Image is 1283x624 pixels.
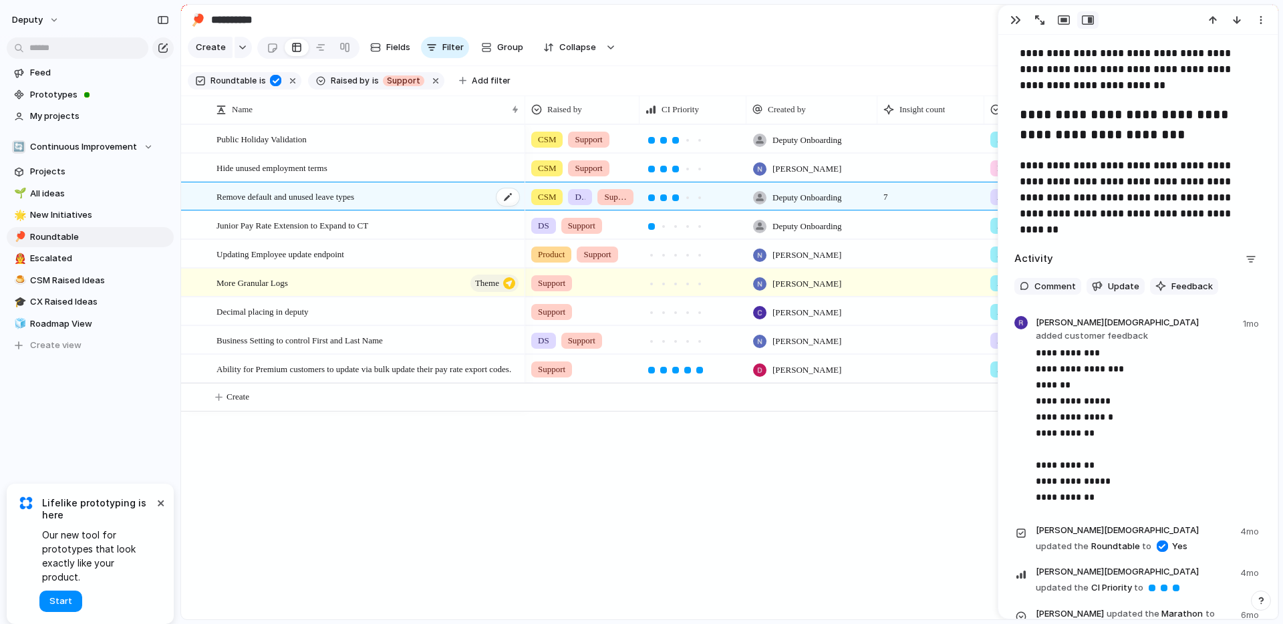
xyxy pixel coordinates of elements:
[1240,522,1262,538] span: 4mo
[1171,280,1213,293] span: Feedback
[30,165,169,178] span: Projects
[12,230,25,244] button: 🏓
[49,595,72,608] span: Start
[7,137,174,157] button: 🔄Continuous Improvement
[12,252,25,265] button: 👨‍🚒
[1036,564,1232,595] span: CI Priority
[12,140,25,154] div: 🔄
[30,140,137,154] span: Continuous Improvement
[772,134,842,147] span: Deputy Onboarding
[7,184,174,204] a: 🌱All ideas
[30,66,169,80] span: Feed
[772,277,841,291] span: [PERSON_NAME]
[538,277,565,290] span: Support
[42,497,154,521] span: Lifelike prototyping is here
[1150,278,1218,295] button: Feedback
[442,41,464,54] span: Filter
[1014,251,1053,267] h2: Activity
[1036,565,1199,579] span: [PERSON_NAME][DEMOGRAPHIC_DATA]
[7,227,174,247] a: 🏓Roundtable
[14,251,23,267] div: 👨‍🚒
[421,37,469,58] button: Filter
[7,271,174,291] a: 🍮CSM Raised Ideas
[575,133,602,146] span: Support
[575,190,585,204] span: DS
[1034,280,1076,293] span: Comment
[387,75,420,87] span: Support
[538,305,565,319] span: Support
[538,219,549,232] span: DS
[217,217,368,232] span: Junior Pay Rate Extension to Expand to CT
[30,208,169,222] span: New Initiatives
[217,188,354,204] span: Remove default and unused leave types
[365,37,416,58] button: Fields
[7,335,174,355] button: Create view
[772,363,841,377] span: [PERSON_NAME]
[217,275,288,290] span: More Granular Logs
[30,252,169,265] span: Escalated
[152,494,168,510] button: Dismiss
[772,191,842,204] span: Deputy Onboarding
[30,187,169,200] span: All ideas
[497,41,523,54] span: Group
[583,248,611,261] span: Support
[257,73,269,88] button: is
[568,219,595,232] span: Support
[14,295,23,310] div: 🎓
[1036,330,1148,341] span: added customer feedback
[227,390,249,404] span: Create
[1243,317,1262,331] span: 1mo
[1036,316,1215,342] span: [PERSON_NAME][DEMOGRAPHIC_DATA]
[1205,607,1215,621] span: to
[12,317,25,331] button: 🧊
[7,249,174,269] div: 👨‍🚒Escalated
[997,363,1019,376] span: APAC
[232,103,253,116] span: Name
[535,37,603,58] button: Collapse
[568,334,595,347] span: Support
[30,230,169,244] span: Roundtable
[538,190,556,204] span: CSM
[12,295,25,309] button: 🎓
[210,75,257,87] span: Roundtable
[217,303,309,319] span: Decimal placing in deputy
[538,363,565,376] span: Support
[331,75,370,87] span: Raised by
[187,9,208,31] button: 🏓
[547,103,582,116] span: Raised by
[217,361,511,376] span: Ability for Premium customers to update via bulk update their pay rate export codes.
[30,295,169,309] span: CX Raised Ideas
[878,183,893,204] span: 7
[7,292,174,312] a: 🎓CX Raised Ideas
[604,190,627,204] span: Support
[997,133,1019,146] span: APAC
[259,75,266,87] span: is
[772,249,841,262] span: [PERSON_NAME]
[217,160,327,175] span: Hide unused employment terms
[6,9,66,31] button: deputy
[1087,278,1145,295] button: Update
[1172,540,1187,553] span: Yes
[372,75,379,87] span: is
[538,248,565,261] span: Product
[772,306,841,319] span: [PERSON_NAME]
[472,75,511,87] span: Add filter
[7,106,174,126] a: My projects
[12,274,25,287] button: 🍮
[39,591,82,612] button: Start
[772,162,841,176] span: [PERSON_NAME]
[1142,540,1151,553] span: to
[451,71,519,90] button: Add filter
[1107,607,1159,621] span: updated the
[12,13,43,27] span: deputy
[559,41,596,54] span: Collapse
[30,339,82,352] span: Create view
[7,205,174,225] a: 🌟New Initiatives
[30,274,169,287] span: CSM Raised Ideas
[997,162,1022,175] span: EMEA
[772,220,842,233] span: Deputy Onboarding
[217,131,307,146] span: Public Holiday Validation
[196,41,226,54] span: Create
